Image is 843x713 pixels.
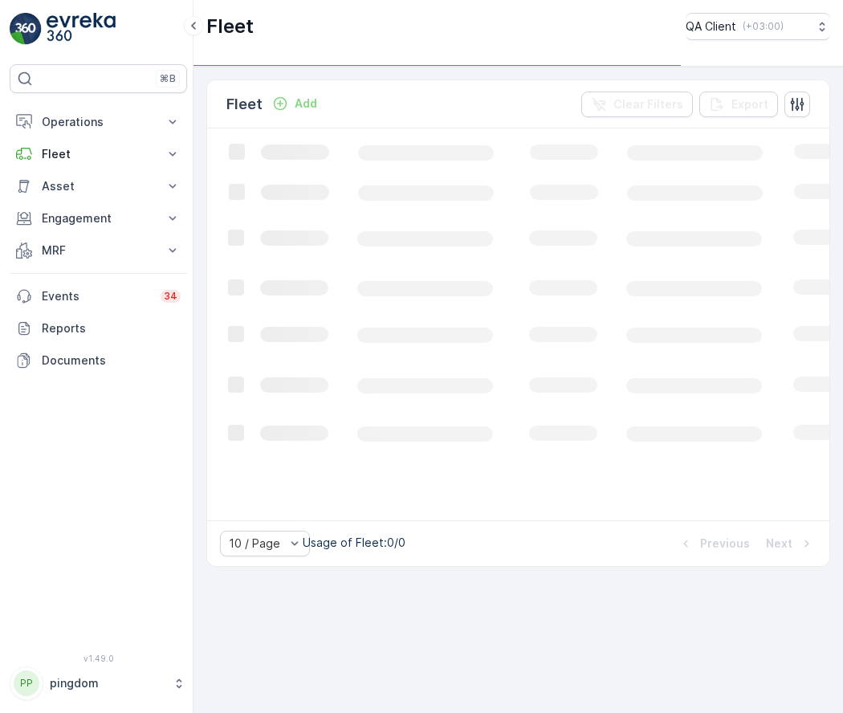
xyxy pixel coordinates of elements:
[226,93,263,116] p: Fleet
[42,178,155,194] p: Asset
[164,290,177,303] p: 34
[42,242,155,259] p: MRF
[42,352,181,369] p: Documents
[581,92,693,117] button: Clear Filters
[42,288,151,304] p: Events
[764,534,817,553] button: Next
[731,96,768,112] p: Export
[42,146,155,162] p: Fleet
[613,96,683,112] p: Clear Filters
[14,670,39,696] div: PP
[10,654,187,663] span: v 1.49.0
[42,320,181,336] p: Reports
[10,106,187,138] button: Operations
[160,72,176,85] p: ⌘B
[676,534,751,553] button: Previous
[266,94,324,113] button: Add
[10,280,187,312] a: Events34
[700,536,750,552] p: Previous
[10,170,187,202] button: Asset
[42,210,155,226] p: Engagement
[50,675,165,691] p: pingdom
[206,14,254,39] p: Fleet
[10,666,187,700] button: PPpingdom
[295,96,317,112] p: Add
[686,13,830,40] button: QA Client(+03:00)
[10,312,187,344] a: Reports
[10,202,187,234] button: Engagement
[303,535,405,551] p: Usage of Fleet : 0/0
[743,20,784,33] p: ( +03:00 )
[686,18,736,35] p: QA Client
[699,92,778,117] button: Export
[10,13,42,45] img: logo
[47,13,116,45] img: logo_light-DOdMpM7g.png
[10,234,187,267] button: MRF
[42,114,155,130] p: Operations
[10,138,187,170] button: Fleet
[766,536,792,552] p: Next
[10,344,187,377] a: Documents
